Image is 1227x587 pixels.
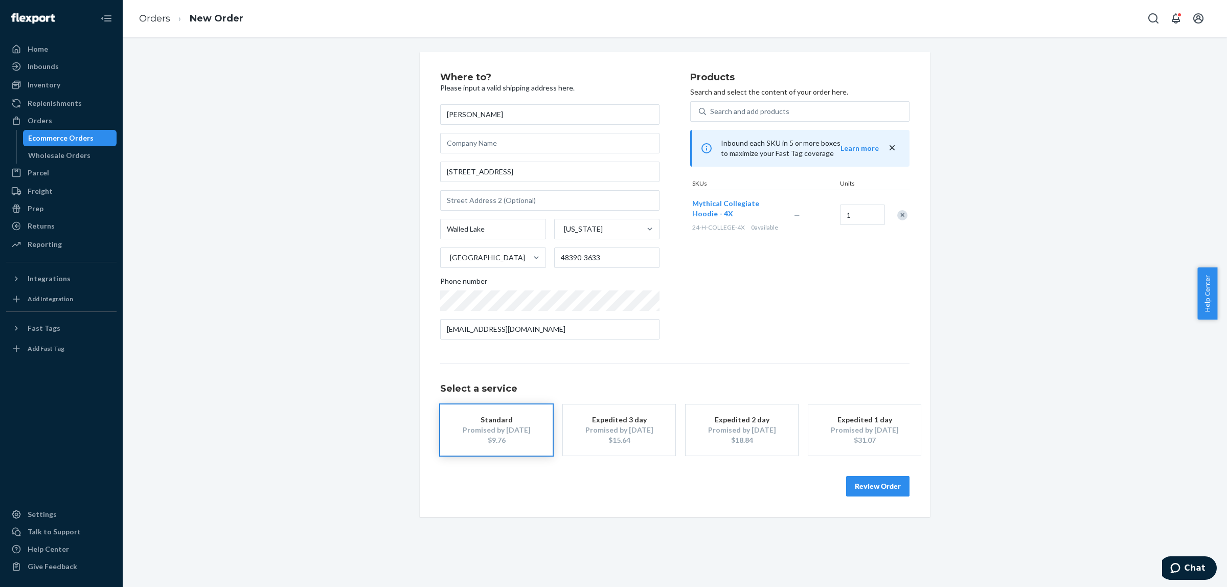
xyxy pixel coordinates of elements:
a: Inventory [6,77,117,93]
h1: Select a service [440,384,910,394]
div: Prep [28,204,43,214]
div: Inbounds [28,61,59,72]
div: Add Fast Tag [28,344,64,353]
button: Expedited 2 dayPromised by [DATE]$18.84 [686,404,798,456]
h2: Products [690,73,910,83]
span: Mythical Collegiate Hoodie - 4X [692,199,759,218]
a: Prep [6,200,117,217]
p: Please input a valid shipping address here. [440,83,660,93]
div: Promised by [DATE] [456,425,537,435]
div: Promised by [DATE] [824,425,905,435]
p: Search and select the content of your order here. [690,87,910,97]
a: Home [6,41,117,57]
input: Street Address [440,162,660,182]
ol: breadcrumbs [131,4,252,34]
div: $9.76 [456,435,537,445]
div: Settings [28,509,57,520]
input: Street Address 2 (Optional) [440,190,660,211]
div: $15.64 [578,435,660,445]
input: First & Last Name [440,104,660,125]
span: Phone number [440,276,487,290]
h2: Where to? [440,73,660,83]
a: Help Center [6,541,117,557]
div: Orders [28,116,52,126]
div: Inventory [28,80,60,90]
img: Flexport logo [11,13,55,24]
button: close [887,143,897,153]
button: StandardPromised by [DATE]$9.76 [440,404,553,456]
div: Units [838,179,884,190]
div: Inbound each SKU in 5 or more boxes to maximize your Fast Tag coverage [690,130,910,167]
div: Expedited 1 day [824,415,905,425]
a: Parcel [6,165,117,181]
a: Add Fast Tag [6,341,117,357]
input: City [440,219,546,239]
iframe: To enrich screen reader interactions, please activate Accessibility in Grammarly extension settings [1162,556,1217,582]
div: Reporting [28,239,62,250]
a: Orders [139,13,170,24]
a: Freight [6,183,117,199]
button: Close Navigation [96,8,117,29]
button: Open Search Box [1143,8,1164,29]
a: Orders [6,112,117,129]
input: [GEOGRAPHIC_DATA] [449,253,450,263]
input: Quantity [840,205,885,225]
div: Search and add products [710,106,789,117]
div: Freight [28,186,53,196]
span: — [794,211,800,219]
a: Settings [6,506,117,523]
button: Open notifications [1166,8,1186,29]
div: Standard [456,415,537,425]
a: Ecommerce Orders [23,130,117,146]
button: Give Feedback [6,558,117,575]
div: Give Feedback [28,561,77,572]
input: [US_STATE] [563,224,564,234]
div: $18.84 [701,435,783,445]
div: Expedited 2 day [701,415,783,425]
div: Add Integration [28,295,73,303]
div: Ecommerce Orders [28,133,94,143]
div: Replenishments [28,98,82,108]
div: $31.07 [824,435,905,445]
a: Returns [6,218,117,234]
div: Home [28,44,48,54]
div: Promised by [DATE] [701,425,783,435]
button: Help Center [1197,267,1217,320]
span: 0 available [751,223,778,231]
div: Remove Item [897,210,907,220]
button: Talk to Support [6,524,117,540]
span: 24-H-COLLEGE-4X [692,223,745,231]
a: Add Integration [6,291,117,307]
input: Company Name [440,133,660,153]
div: Expedited 3 day [578,415,660,425]
a: New Order [190,13,243,24]
div: Parcel [28,168,49,178]
a: Inbounds [6,58,117,75]
button: Mythical Collegiate Hoodie - 4X [692,198,782,219]
div: Returns [28,221,55,231]
div: [US_STATE] [564,224,603,234]
div: Promised by [DATE] [578,425,660,435]
input: Email (Only Required for International) [440,319,660,340]
div: Help Center [28,544,69,554]
button: Expedited 3 dayPromised by [DATE]$15.64 [563,404,675,456]
a: Reporting [6,236,117,253]
button: Open account menu [1188,8,1209,29]
button: Fast Tags [6,320,117,336]
div: Integrations [28,274,71,284]
div: Talk to Support [28,527,81,537]
button: Expedited 1 dayPromised by [DATE]$31.07 [808,404,921,456]
a: Replenishments [6,95,117,111]
button: Review Order [846,476,910,496]
div: [GEOGRAPHIC_DATA] [450,253,525,263]
button: Learn more [840,143,879,153]
div: Wholesale Orders [28,150,90,161]
div: SKUs [690,179,838,190]
a: Wholesale Orders [23,147,117,164]
input: ZIP Code [554,247,660,268]
button: Integrations [6,270,117,287]
div: Fast Tags [28,323,60,333]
